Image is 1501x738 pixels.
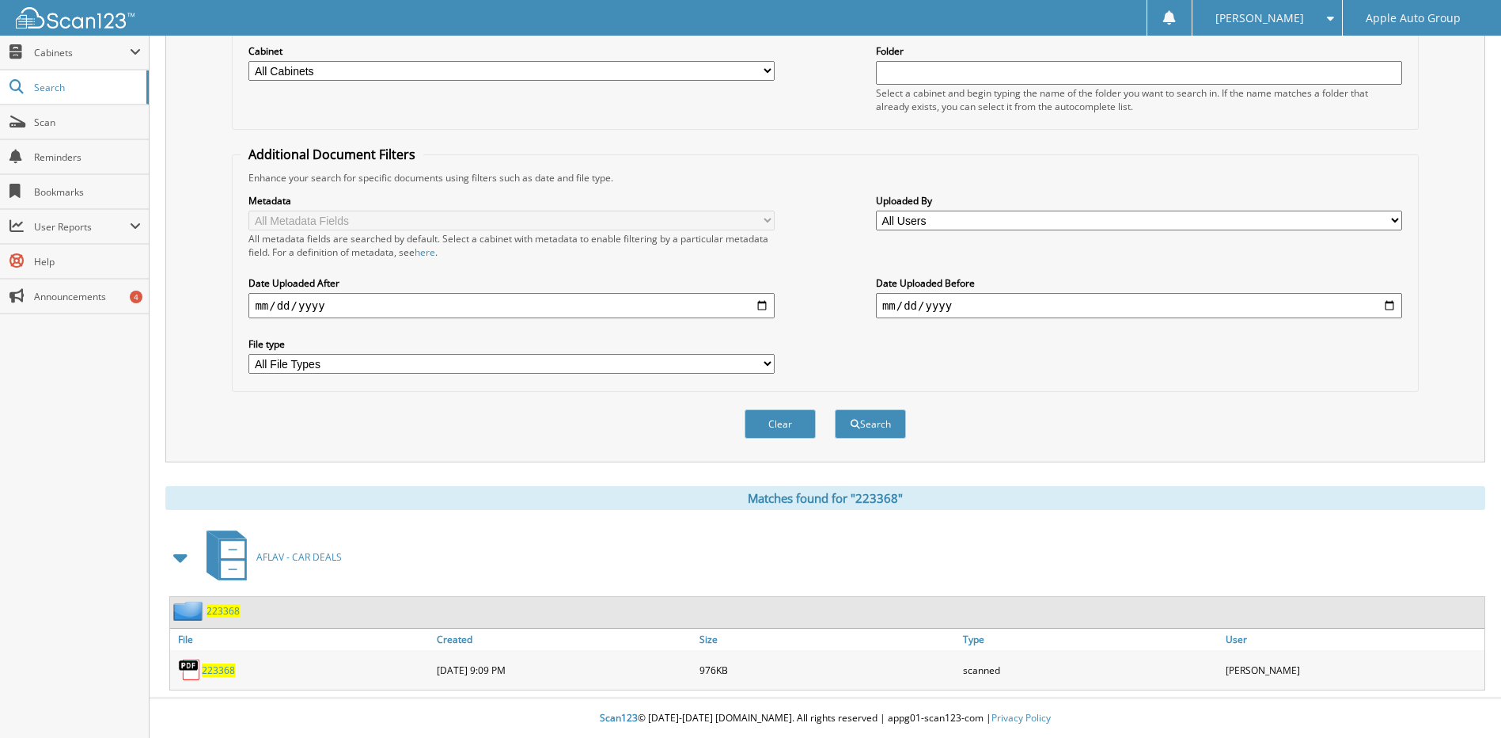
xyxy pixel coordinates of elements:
label: Uploaded By [876,194,1402,207]
span: Scan123 [600,711,638,725]
div: Enhance your search for specific documents using filters such as date and file type. [241,171,1409,184]
div: Select a cabinet and begin typing the name of the folder you want to search in. If the name match... [876,86,1402,113]
div: scanned [959,654,1222,686]
a: Privacy Policy [991,711,1051,725]
div: All metadata fields are searched by default. Select a cabinet with metadata to enable filtering b... [248,232,775,259]
span: Scan [34,116,141,129]
a: here [415,245,435,259]
a: AFLAV - CAR DEALS [197,526,342,588]
span: AFLAV - CAR DEALS [256,550,342,564]
a: Created [433,629,696,650]
div: 4 [130,291,142,303]
legend: Additional Document Filters [241,146,423,163]
span: Bookmarks [34,185,141,199]
span: Reminders [34,150,141,164]
div: © [DATE]-[DATE] [DOMAIN_NAME]. All rights reserved | appg01-scan123-com | [150,699,1501,738]
a: 223368 [207,604,240,618]
span: Announcements [34,290,141,303]
input: end [876,293,1402,318]
a: File [170,629,433,650]
label: Folder [876,44,1402,58]
img: folder2.png [173,601,207,621]
label: File type [248,337,775,351]
label: Metadata [248,194,775,207]
span: Apple Auto Group [1366,13,1461,23]
iframe: Chat Widget [1422,662,1501,738]
button: Clear [745,409,816,439]
label: Date Uploaded Before [876,276,1402,290]
a: User [1222,629,1484,650]
span: Help [34,255,141,268]
input: start [248,293,775,318]
div: [PERSON_NAME] [1222,654,1484,686]
img: PDF.png [178,658,202,682]
label: Cabinet [248,44,775,58]
div: Matches found for "223368" [165,486,1485,510]
img: scan123-logo-white.svg [16,7,135,29]
span: User Reports [34,220,130,234]
a: 223368 [202,664,235,677]
span: Search [34,81,138,94]
a: Size [696,629,958,650]
span: Cabinets [34,46,130,59]
button: Search [835,409,906,439]
div: [DATE] 9:09 PM [433,654,696,686]
label: Date Uploaded After [248,276,775,290]
div: 976KB [696,654,958,686]
a: Type [959,629,1222,650]
span: [PERSON_NAME] [1215,13,1304,23]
